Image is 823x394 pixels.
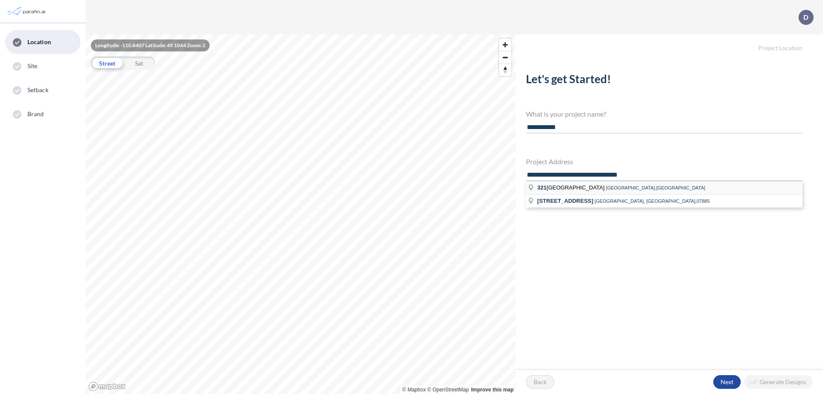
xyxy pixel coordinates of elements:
div: Longitude: -110.8407 Latitude: 49.1044 Zoom: 2 [91,39,210,51]
h4: Project Address [526,157,802,165]
h4: What is your project name? [526,110,802,118]
span: Setback [27,86,48,94]
span: Brand [27,110,44,118]
button: Zoom in [499,39,511,51]
span: [GEOGRAPHIC_DATA] [537,184,606,191]
h2: Let's get Started! [526,72,802,89]
div: Street [91,57,123,69]
span: [GEOGRAPHIC_DATA], [GEOGRAPHIC_DATA],07885 [595,199,710,204]
span: Reset bearing to north [499,64,511,76]
button: Zoom out [499,51,511,63]
img: Parafin [6,3,48,19]
p: Next [721,378,733,386]
span: [GEOGRAPHIC_DATA],[GEOGRAPHIC_DATA] [606,185,705,190]
button: Reset bearing to north [499,63,511,76]
canvas: Map [86,34,516,394]
a: Mapbox [402,387,426,393]
span: 321 [537,184,547,191]
button: Next [713,375,741,389]
a: Improve this map [471,387,514,393]
span: Location [27,38,51,46]
span: Site [27,62,37,70]
span: [STREET_ADDRESS] [537,198,593,204]
div: Sat [123,57,155,69]
a: OpenStreetMap [427,387,469,393]
p: D [803,13,808,21]
a: Mapbox homepage [88,382,126,391]
h5: Project Location [516,34,823,52]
